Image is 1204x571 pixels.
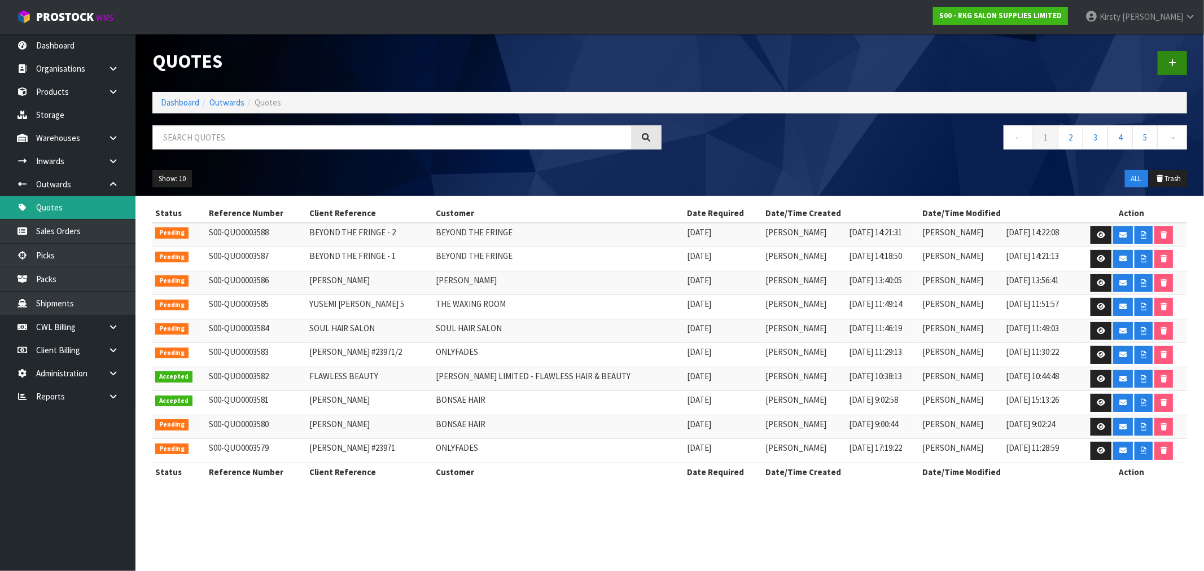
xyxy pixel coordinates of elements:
span: [PERSON_NAME] [1122,11,1183,22]
td: [PERSON_NAME] [307,271,433,295]
a: 2 [1058,125,1083,150]
span: Kirsty [1100,11,1120,22]
td: [PERSON_NAME] [920,271,1003,295]
span: ProStock [36,10,94,24]
td: S00-QUO0003585 [206,295,307,319]
td: [PERSON_NAME] [920,223,1003,247]
span: [DATE] [687,419,711,429]
td: [DATE] 9:02:24 [1003,415,1076,439]
span: [DATE] [687,275,711,285]
span: [DATE] [687,323,711,333]
td: THE WAXING ROOM [433,295,684,319]
td: ONLYFADES [433,439,684,463]
td: [PERSON_NAME] [920,439,1003,463]
a: 1 [1033,125,1058,150]
td: S00-QUO0003581 [206,391,307,415]
a: 4 [1107,125,1133,150]
span: Pending [155,227,189,239]
td: [DATE] 10:38:13 [846,367,920,391]
td: [PERSON_NAME] [763,439,846,463]
td: [DATE] 11:30:22 [1003,343,1076,367]
a: 3 [1083,125,1108,150]
span: [DATE] [687,371,711,381]
td: [PERSON_NAME] [920,343,1003,367]
th: Date Required [684,463,763,481]
span: [DATE] [687,394,711,405]
td: [DATE] 15:13:26 [1003,391,1076,415]
h1: Quotes [152,51,662,72]
td: [PERSON_NAME] [763,223,846,247]
th: Date Required [684,204,763,222]
span: Accepted [155,396,192,407]
span: Pending [155,348,189,359]
td: BEYOND THE FRINGE [433,223,684,247]
td: S00-QUO0003583 [206,343,307,367]
td: YUSEMI [PERSON_NAME] 5 [307,295,433,319]
td: BONSAE HAIR [433,415,684,439]
td: S00-QUO0003586 [206,271,307,295]
th: Reference Number [206,463,307,481]
td: [DATE] 13:56:41 [1003,271,1076,295]
td: [PERSON_NAME] [763,295,846,319]
td: [DATE] 9:00:44 [846,415,920,439]
img: cube-alt.png [17,10,31,24]
td: [PERSON_NAME] #23971 [307,439,433,463]
td: [DATE] 11:49:03 [1003,319,1076,343]
td: S00-QUO0003588 [206,223,307,247]
td: [DATE] 9:02:58 [846,391,920,415]
th: Client Reference [307,204,433,222]
span: Pending [155,443,189,455]
nav: Page navigation [678,125,1188,153]
td: [PERSON_NAME] [920,391,1003,415]
span: Pending [155,419,189,431]
td: [DATE] 11:49:14 [846,295,920,319]
td: [PERSON_NAME] [763,271,846,295]
th: Date/Time Modified [920,204,1076,222]
td: S00-QUO0003579 [206,439,307,463]
th: Customer [433,204,684,222]
td: [PERSON_NAME] [763,367,846,391]
a: ← [1004,125,1034,150]
span: [DATE] [687,346,711,357]
small: WMS [96,12,113,23]
td: [PERSON_NAME] #23971/2 [307,343,433,367]
td: BEYOND THE FRINGE [433,247,684,271]
th: Action [1076,204,1187,222]
td: [DATE] 11:28:59 [1003,439,1076,463]
td: [DATE] 11:46:19 [846,319,920,343]
td: [DATE] 14:22:08 [1003,223,1076,247]
th: Status [152,463,206,481]
span: Pending [155,252,189,263]
td: BONSAE HAIR [433,391,684,415]
td: FLAWLESS BEAUTY [307,367,433,391]
td: BEYOND THE FRINGE - 1 [307,247,433,271]
td: [PERSON_NAME] [307,391,433,415]
a: S00 - RKG SALON SUPPLIES LIMITED [933,7,1068,25]
td: [PERSON_NAME] [763,319,846,343]
td: S00-QUO0003582 [206,367,307,391]
th: Date/Time Created [763,463,920,481]
td: [DATE] 14:21:31 [846,223,920,247]
th: Reference Number [206,204,307,222]
td: BEYOND THE FRINGE - 2 [307,223,433,247]
td: SOUL HAIR SALON [307,319,433,343]
td: SOUL HAIR SALON [433,319,684,343]
a: → [1157,125,1187,150]
td: [DATE] 11:51:57 [1003,295,1076,319]
td: [PERSON_NAME] [920,319,1003,343]
td: S00-QUO0003580 [206,415,307,439]
span: [DATE] [687,227,711,238]
td: [DATE] 11:29:13 [846,343,920,367]
td: [PERSON_NAME] [920,247,1003,271]
td: [PERSON_NAME] [763,247,846,271]
span: Pending [155,323,189,335]
span: Pending [155,300,189,311]
td: [PERSON_NAME] [433,271,684,295]
button: ALL [1125,170,1148,188]
td: S00-QUO0003587 [206,247,307,271]
th: Customer [433,463,684,481]
td: [DATE] 13:40:05 [846,271,920,295]
span: [DATE] [687,298,711,309]
td: [PERSON_NAME] [920,415,1003,439]
td: [PERSON_NAME] [763,391,846,415]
